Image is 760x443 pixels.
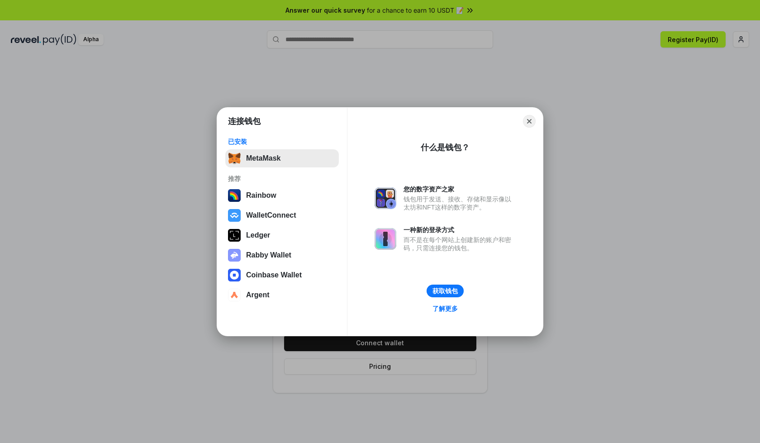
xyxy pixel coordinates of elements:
[523,115,536,128] button: Close
[228,175,336,183] div: 推荐
[246,211,296,219] div: WalletConnect
[225,186,339,205] button: Rainbow
[228,269,241,281] img: svg+xml,%3Csvg%20width%3D%2228%22%20height%3D%2228%22%20viewBox%3D%220%200%2028%2028%22%20fill%3D...
[421,142,470,153] div: 什么是钱包？
[404,226,516,234] div: 一种新的登录方式
[404,236,516,252] div: 而不是在每个网站上创建新的账户和密码，只需连接您的钱包。
[246,231,270,239] div: Ledger
[228,138,336,146] div: 已安装
[225,206,339,224] button: WalletConnect
[228,229,241,242] img: svg+xml,%3Csvg%20xmlns%3D%22http%3A%2F%2Fwww.w3.org%2F2000%2Fsvg%22%20width%3D%2228%22%20height%3...
[228,152,241,165] img: svg+xml,%3Csvg%20fill%3D%22none%22%20height%3D%2233%22%20viewBox%3D%220%200%2035%2033%22%20width%...
[228,249,241,262] img: svg+xml,%3Csvg%20xmlns%3D%22http%3A%2F%2Fwww.w3.org%2F2000%2Fsvg%22%20fill%3D%22none%22%20viewBox...
[427,303,463,314] a: 了解更多
[228,189,241,202] img: svg+xml,%3Csvg%20width%3D%22120%22%20height%3D%22120%22%20viewBox%3D%220%200%20120%20120%22%20fil...
[246,191,276,200] div: Rainbow
[225,149,339,167] button: MetaMask
[225,246,339,264] button: Rabby Wallet
[432,305,458,313] div: 了解更多
[228,289,241,301] img: svg+xml,%3Csvg%20width%3D%2228%22%20height%3D%2228%22%20viewBox%3D%220%200%2028%2028%22%20fill%3D...
[375,228,396,250] img: svg+xml,%3Csvg%20xmlns%3D%22http%3A%2F%2Fwww.w3.org%2F2000%2Fsvg%22%20fill%3D%22none%22%20viewBox...
[427,285,464,297] button: 获取钱包
[246,291,270,299] div: Argent
[225,286,339,304] button: Argent
[246,154,280,162] div: MetaMask
[432,287,458,295] div: 获取钱包
[225,266,339,284] button: Coinbase Wallet
[404,195,516,211] div: 钱包用于发送、接收、存储和显示像以太坊和NFT这样的数字资产。
[404,185,516,193] div: 您的数字资产之家
[375,187,396,209] img: svg+xml,%3Csvg%20xmlns%3D%22http%3A%2F%2Fwww.w3.org%2F2000%2Fsvg%22%20fill%3D%22none%22%20viewBox...
[228,209,241,222] img: svg+xml,%3Csvg%20width%3D%2228%22%20height%3D%2228%22%20viewBox%3D%220%200%2028%2028%22%20fill%3D...
[246,271,302,279] div: Coinbase Wallet
[225,226,339,244] button: Ledger
[228,116,261,127] h1: 连接钱包
[246,251,291,259] div: Rabby Wallet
